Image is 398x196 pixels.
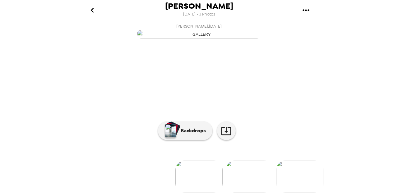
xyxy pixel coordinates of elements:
span: [DATE] • 3 Photos [183,10,215,19]
img: gallery [175,161,223,193]
button: Backdrops [158,121,212,140]
button: [PERSON_NAME],[DATE] [75,21,323,41]
span: [PERSON_NAME] [165,2,233,10]
img: gallery [226,161,273,193]
span: [PERSON_NAME] , [DATE] [176,23,222,30]
img: gallery [137,30,261,39]
img: gallery [276,161,323,193]
p: Backdrops [178,127,206,134]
